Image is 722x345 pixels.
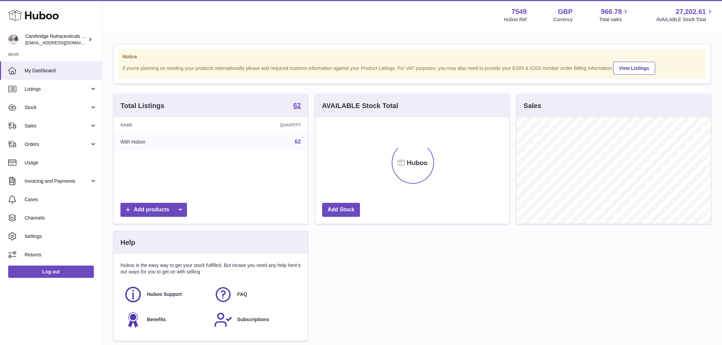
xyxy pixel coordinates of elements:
a: View Listings [613,62,655,75]
td: With Huboo [114,133,216,151]
span: Channels [25,215,97,221]
span: Sales [25,123,90,129]
h3: Total Listings [120,101,164,110]
a: Log out [8,266,94,278]
strong: GBP [558,7,573,16]
span: Stock [25,104,90,111]
span: Orders [25,141,90,148]
h3: AVAILABLE Stock Total [322,101,398,110]
a: FAQ [214,285,297,304]
a: Benefits [124,311,207,329]
a: Huboo Support [124,285,207,304]
span: AVAILABLE Stock Total [656,16,714,23]
img: qvc@camnutra.com [8,34,18,45]
strong: 7549 [511,7,527,16]
div: Huboo Ref [504,16,527,23]
span: Returns [25,252,97,258]
span: 966.78 [601,7,622,16]
a: 966.78 Total sales [599,7,630,23]
span: My Dashboard [25,67,97,74]
strong: Notice [122,54,702,60]
strong: 62 [293,102,301,109]
div: Currency [553,16,573,23]
p: Huboo is the easy way to get your stock fulfilled. But incase you need any help here's our ways f... [120,262,301,275]
a: 27,202.61 AVAILABLE Stock Total [656,7,714,23]
th: Name [114,117,216,133]
th: Quantity [216,117,308,133]
span: 27,202.61 [676,7,706,16]
span: Huboo Support [147,291,182,298]
span: Cases [25,196,97,203]
div: If you're planning on sending your products internationally please add required customs informati... [122,61,702,75]
h3: Sales [523,101,541,110]
a: Subscriptions [214,311,297,329]
a: 62 [293,102,301,110]
span: [EMAIL_ADDRESS][DOMAIN_NAME] [25,40,100,45]
h3: Help [120,238,135,247]
a: Add products [120,203,187,217]
span: Settings [25,233,97,240]
span: Benefits [147,316,166,323]
span: FAQ [237,291,247,298]
span: Total sales [599,16,630,23]
span: Invoicing and Payments [25,178,90,184]
span: Subscriptions [237,316,269,323]
a: Add Stock [322,203,360,217]
span: Usage [25,160,97,166]
a: 62 [295,139,301,145]
span: Listings [25,86,90,92]
div: Cambridge Nutraceuticals Ltd [25,33,87,46]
